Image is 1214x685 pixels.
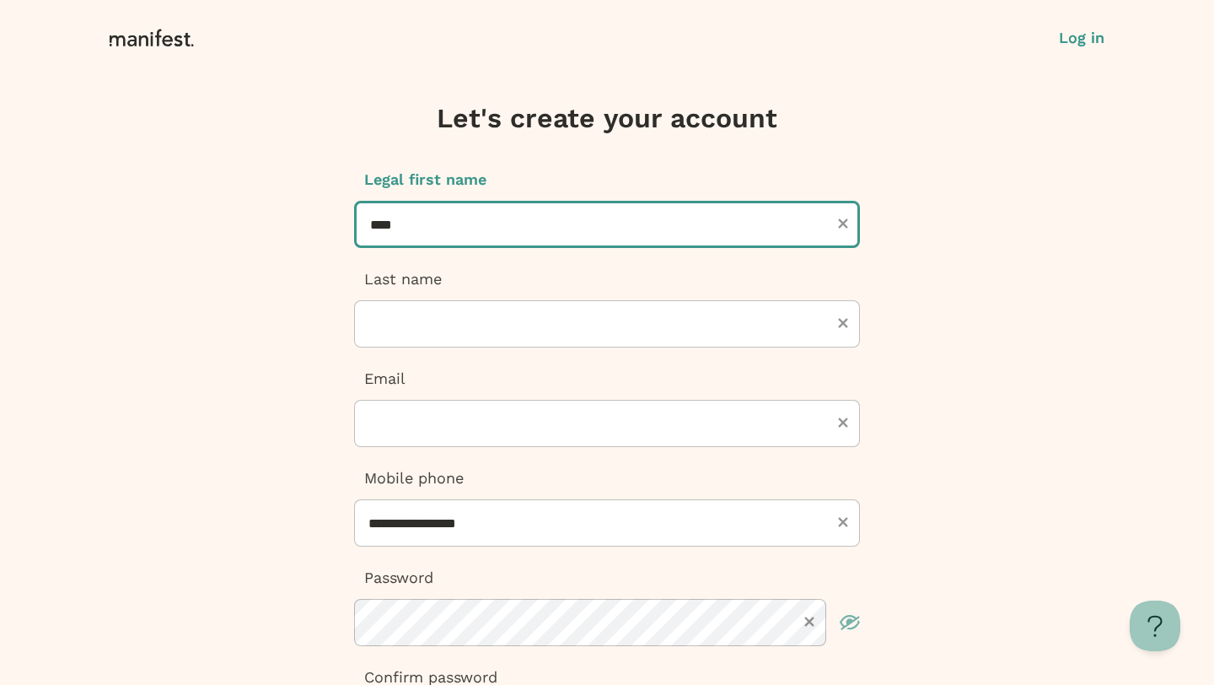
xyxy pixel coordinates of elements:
[354,467,860,489] p: Mobile phone
[354,368,860,390] p: Email
[1059,27,1104,49] button: Log in
[354,101,860,135] h3: Let's create your account
[354,567,860,589] p: Password
[1130,601,1180,651] iframe: Toggle Customer Support
[354,268,860,290] p: Last name
[354,169,860,191] p: Legal first name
